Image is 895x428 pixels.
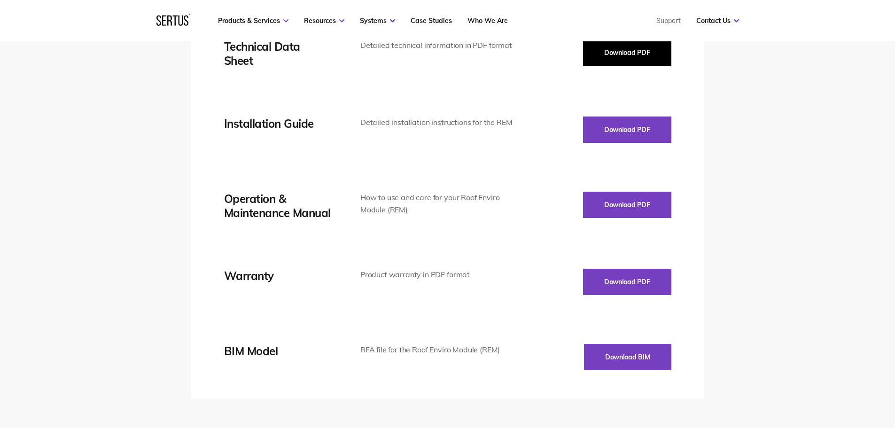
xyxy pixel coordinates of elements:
div: Operation & Maintenance Manual [224,192,332,220]
a: Who We Are [467,16,508,25]
div: Detailed installation instructions for the REM [360,117,516,129]
button: Download PDF [583,192,671,218]
div: BIM Model [224,344,332,358]
div: RFA file for the Roof Enviro Module (REM) [360,344,516,356]
button: Download PDF [583,39,671,66]
a: Resources [304,16,344,25]
div: How to use and care for your Roof Enviro Module (REM) [360,192,516,216]
a: Support [656,16,681,25]
button: Download BIM [584,344,671,370]
a: Products & Services [218,16,288,25]
iframe: Chat Widget [848,383,895,428]
div: Technical Data Sheet [224,39,332,68]
a: Systems [360,16,395,25]
div: Detailed technical information in PDF format [360,39,516,52]
div: Installation Guide [224,117,332,131]
a: Case Studies [411,16,452,25]
a: Contact Us [696,16,739,25]
button: Download PDF [583,117,671,143]
button: Download PDF [583,269,671,295]
div: Warranty [224,269,332,283]
div: Product warranty in PDF format [360,269,516,281]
